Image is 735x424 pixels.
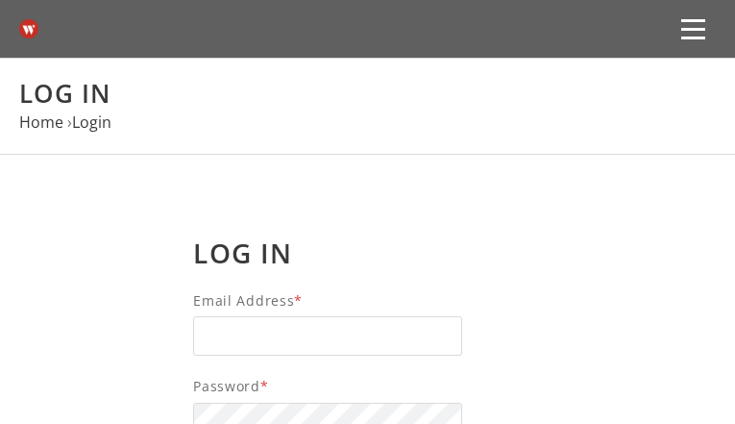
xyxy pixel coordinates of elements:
h1: Log in [19,78,716,110]
input: Email Address* [193,316,462,356]
h2: Log in [193,237,716,270]
span: Email Address [193,289,716,312]
a: Login [72,112,111,133]
li: › [67,110,111,136]
span: Password [193,375,716,397]
a: Home [19,112,63,133]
